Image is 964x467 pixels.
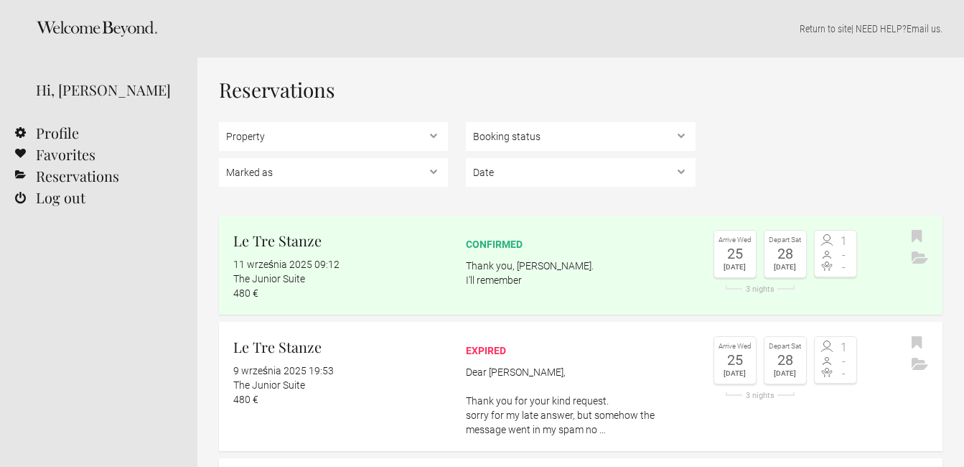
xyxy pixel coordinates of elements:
p: Thank you, [PERSON_NAME]. I'll remember [466,259,695,287]
div: Arrive Wed [718,341,752,353]
span: - [836,262,853,273]
div: Hi, [PERSON_NAME] [36,79,176,101]
p: Dear [PERSON_NAME], Thank you for your kind request. sorry for my late answer, but somehow the me... [466,365,695,437]
div: [DATE] [718,367,752,380]
button: Archive [908,354,932,376]
div: 25 [718,246,752,261]
h2: Le Tre Stanze [233,336,448,358]
span: - [836,368,853,379]
select: , [466,158,695,187]
div: expired [466,343,695,358]
p: | NEED HELP? . [219,22,942,36]
div: [DATE] [768,261,802,274]
span: 1 [836,236,853,247]
button: Bookmark [908,226,926,248]
a: Email us [907,23,940,34]
div: [DATE] [768,367,802,380]
flynt-currency: 480 € [233,287,258,299]
div: Depart Sat [768,234,802,246]
div: Depart Sat [768,341,802,353]
div: The Junior Suite [233,272,448,286]
div: The Junior Suite [233,378,448,392]
div: Arrive Wed [718,234,752,246]
div: 28 [768,246,802,261]
div: 3 nights [713,392,807,399]
flynt-date-display: 9 września 2025 19:53 [233,365,334,376]
button: Bookmark [908,333,926,354]
h2: Le Tre Stanze [233,230,448,251]
a: Le Tre Stanze 9 września 2025 19:53 The Junior Suite 480 € expired Dear [PERSON_NAME], Thank you ... [219,322,942,451]
button: Archive [908,248,932,269]
span: 1 [836,342,853,353]
div: 28 [768,353,802,367]
flynt-currency: 480 € [233,394,258,405]
a: Le Tre Stanze 11 września 2025 09:12 The Junior Suite 480 € confirmed Thank you, [PERSON_NAME].I'... [219,216,942,315]
div: 3 nights [713,285,807,293]
select: , , , [219,158,448,187]
select: , , [466,122,695,151]
a: Return to site [800,23,851,34]
div: confirmed [466,237,695,251]
span: - [836,356,853,367]
h1: Reservations [219,79,942,101]
flynt-date-display: 11 września 2025 09:12 [233,259,340,270]
div: [DATE] [718,261,752,274]
div: 25 [718,353,752,367]
span: - [836,249,853,261]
